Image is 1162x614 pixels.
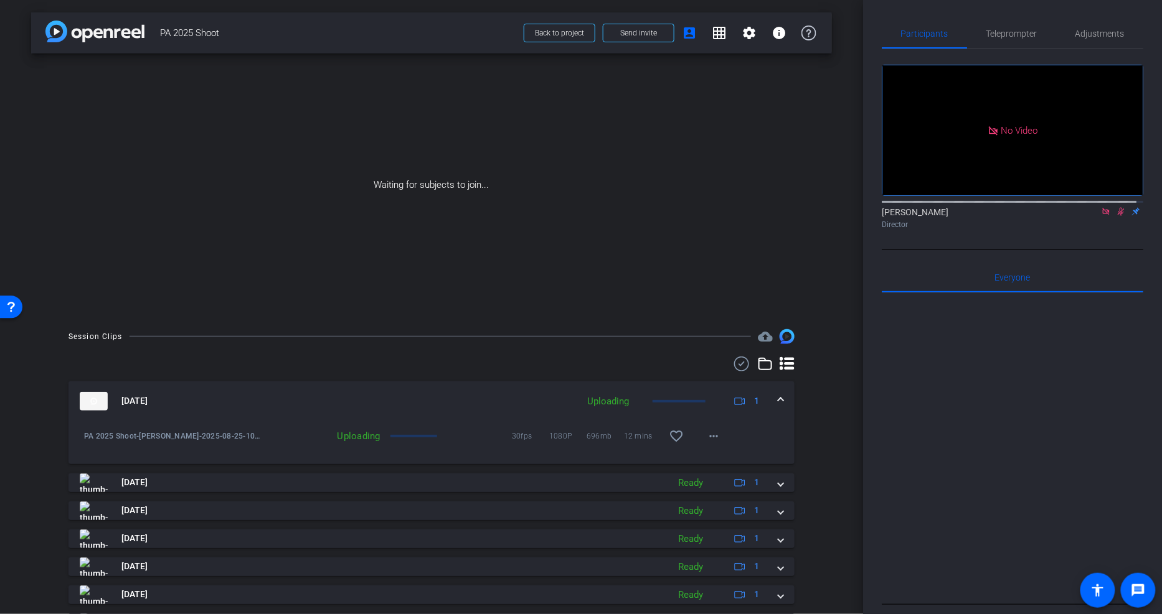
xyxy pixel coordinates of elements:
mat-icon: message [1131,583,1146,598]
img: thumb-nail [80,585,108,604]
mat-icon: more_horiz [706,429,721,444]
span: 1 [754,504,759,517]
mat-expansion-panel-header: thumb-nail[DATE]Ready1 [68,585,795,604]
span: [DATE] [121,394,148,407]
span: PA 2025 Shoot-[PERSON_NAME]-2025-08-25-10-33-24-613-0 [84,430,262,442]
mat-icon: account_box [682,26,697,40]
mat-icon: info [772,26,786,40]
mat-icon: grid_on [712,26,727,40]
img: thumb-nail [80,557,108,576]
div: Uploading [581,394,635,409]
span: No Video [1001,124,1037,136]
span: PA 2025 Shoot [160,21,516,45]
mat-expansion-panel-header: thumb-nail[DATE]Ready1 [68,473,795,492]
div: Ready [672,532,709,546]
img: Session clips [780,329,795,344]
span: 696mb [587,430,624,442]
mat-icon: cloud_upload [758,329,773,344]
img: app-logo [45,21,144,42]
div: Uploading [262,430,387,442]
button: Send invite [603,24,674,42]
button: Back to project [524,24,595,42]
span: Send invite [620,28,657,38]
span: [DATE] [121,504,148,517]
div: [PERSON_NAME] [882,206,1143,230]
span: 1 [754,532,759,545]
span: [DATE] [121,476,148,489]
mat-icon: favorite_border [669,429,684,444]
span: 1 [754,394,759,407]
img: thumb-nail [80,501,108,520]
div: Ready [672,588,709,602]
span: Teleprompter [986,29,1037,38]
span: 1 [754,560,759,573]
div: Director [882,219,1143,230]
span: Back to project [535,29,584,37]
div: Ready [672,476,709,490]
span: Everyone [995,273,1031,282]
div: thumb-nail[DATE]Uploading1 [68,421,795,464]
span: 30fps [512,430,549,442]
span: [DATE] [121,532,148,545]
mat-expansion-panel-header: thumb-nail[DATE]Ready1 [68,529,795,548]
mat-expansion-panel-header: thumb-nail[DATE]Ready1 [68,557,795,576]
span: 12 mins [624,430,661,442]
img: thumb-nail [80,473,108,492]
span: Participants [901,29,948,38]
span: 1080P [549,430,587,442]
img: thumb-nail [80,529,108,548]
span: Adjustments [1075,29,1125,38]
div: Ready [672,504,709,518]
mat-expansion-panel-header: thumb-nail[DATE]Uploading1 [68,381,795,421]
div: Session Clips [68,330,123,343]
span: 1 [754,588,759,601]
div: Waiting for subjects to join... [31,53,832,317]
span: 1 [754,476,759,489]
mat-icon: settings [742,26,757,40]
img: thumb-nail [80,392,108,411]
span: [DATE] [121,588,148,601]
div: Ready [672,560,709,574]
span: Destinations for your clips [758,329,773,344]
span: [DATE] [121,560,148,573]
mat-icon: accessibility [1090,583,1105,598]
mat-expansion-panel-header: thumb-nail[DATE]Ready1 [68,501,795,520]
